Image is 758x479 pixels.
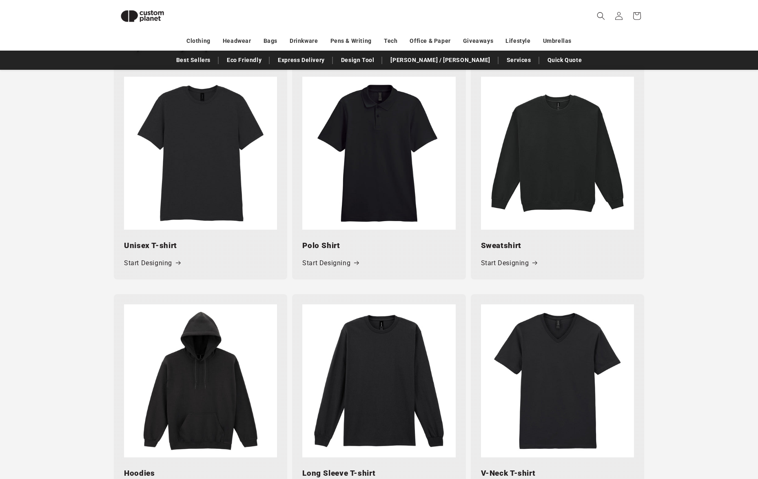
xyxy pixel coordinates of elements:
[481,304,634,457] img: Softstyle™ v-neck t-shirt
[302,240,455,251] h3: Polo Shirt
[505,34,530,48] a: Lifestyle
[274,53,329,67] a: Express Delivery
[223,53,266,67] a: Eco Friendly
[463,34,493,48] a: Giveaways
[481,240,634,251] h3: Sweatshirt
[264,34,277,48] a: Bags
[124,468,277,479] h3: Hoodies
[302,304,455,457] img: Ultra Cotton™ adult long sleeve t-shirt
[172,53,215,67] a: Best Sellers
[124,304,277,457] img: Heavy Blend hooded sweatshirt
[481,468,634,479] h3: V-Neck T-shirt
[503,53,535,67] a: Services
[124,240,277,251] h3: Unisex T-shirt
[384,34,397,48] a: Tech
[337,53,379,67] a: Design Tool
[302,257,359,269] a: Start Designing
[114,3,171,29] img: Custom Planet
[223,34,251,48] a: Headwear
[618,391,758,479] iframe: Chat Widget
[386,53,494,67] a: [PERSON_NAME] / [PERSON_NAME]
[543,53,586,67] a: Quick Quote
[124,257,180,269] a: Start Designing
[481,257,537,269] a: Start Designing
[330,34,372,48] a: Pens & Writing
[302,468,455,479] h3: Long Sleeve T-shirt
[410,34,450,48] a: Office & Paper
[186,34,211,48] a: Clothing
[592,7,610,25] summary: Search
[124,77,277,230] img: Softstyle™ adult ringspun t-shirt
[481,77,634,230] img: Heavy Blend adult crew neck sweatshirt
[290,34,318,48] a: Drinkware
[302,77,455,230] img: Softstyle™ adult double piqué polo
[543,34,572,48] a: Umbrellas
